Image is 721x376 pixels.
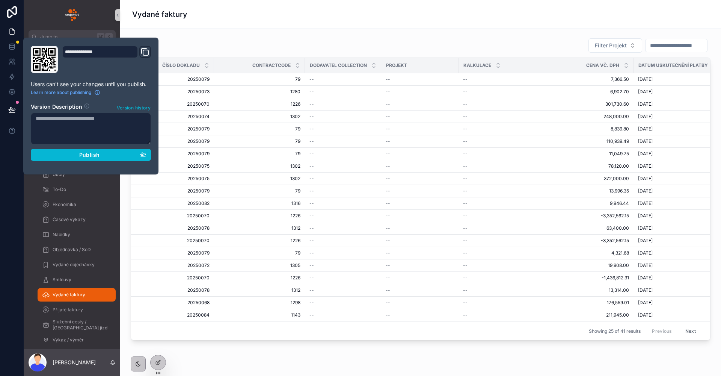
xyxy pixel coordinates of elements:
a: [DATE] [638,250,718,256]
a: 1226 [219,238,300,244]
span: 176,559.01 [582,300,629,306]
span: Úkoly [53,171,65,177]
a: -- [386,126,454,132]
span: 20250078 [140,287,210,293]
span: [DATE] [638,300,653,306]
span: 6,902.70 [582,89,629,95]
a: 20250075 [140,163,210,169]
span: 20250082 [140,200,210,206]
span: [DATE] [638,138,653,144]
span: -- [309,114,314,120]
span: K [106,34,112,40]
a: 1302 [219,176,300,182]
a: -- [386,76,454,82]
span: [DATE] [638,238,653,244]
a: [DATE] [638,287,718,293]
span: -- [309,176,314,182]
a: Learn more about publishing [31,89,100,96]
span: [DATE] [638,89,653,95]
a: -- [309,138,377,144]
a: 20250070 [140,213,210,219]
a: Ekonomika [38,198,116,211]
a: 20250079 [140,151,210,157]
a: 13,314.00 [582,287,629,293]
span: 20250075 [140,176,210,182]
a: 20250079 [140,126,210,132]
a: -- [309,225,377,231]
span: -- [309,262,314,268]
a: -- [309,151,377,157]
span: [DATE] [638,275,653,281]
span: -- [386,188,390,194]
a: 20250084 [140,312,210,318]
a: [DATE] [638,225,718,231]
a: -- [463,151,573,157]
a: 1302 [219,114,300,120]
span: -- [386,151,390,157]
span: -- [309,76,314,82]
span: -- [386,225,390,231]
span: 248,000.00 [582,114,629,120]
a: -- [386,225,454,231]
span: [DATE] [638,176,653,182]
span: -- [309,126,314,132]
a: 110,939.49 [582,138,629,144]
a: 11,049.75 [582,151,629,157]
span: -- [463,200,468,206]
a: Vydané faktury [38,288,116,302]
a: -- [309,101,377,107]
a: -- [309,176,377,182]
span: 20250070 [140,238,210,244]
span: [DATE] [638,188,653,194]
a: [DATE] [638,101,718,107]
a: Objednávka / SoD [38,243,116,256]
a: Přijaté faktury [38,303,116,317]
a: To-Do [38,183,116,196]
span: [DATE] [638,213,653,219]
span: -- [463,262,468,268]
a: -- [386,300,454,306]
span: -- [309,200,314,206]
a: -- [386,262,454,268]
span: 20250078 [140,225,210,231]
a: [DATE] [638,188,718,194]
span: -- [386,114,390,120]
span: Learn more about publishing [31,89,91,96]
span: -- [309,151,314,157]
a: -- [386,114,454,120]
a: [DATE] [638,200,718,206]
span: 79 [219,126,300,132]
a: 372,000.00 [582,176,629,182]
a: -- [386,200,454,206]
a: 20250072 [140,262,210,268]
span: -- [386,275,390,281]
a: -- [386,213,454,219]
a: [DATE] [638,163,718,169]
span: -- [463,163,468,169]
a: 1226 [219,101,300,107]
span: -- [386,126,390,132]
a: -- [463,114,573,120]
span: Smlouvy [53,277,71,283]
a: 4,321.68 [582,250,629,256]
button: Select Button [588,38,642,53]
a: -3,352,562.15 [582,213,629,219]
span: Filter Projekt [595,42,627,49]
a: -- [309,76,377,82]
a: 1316 [219,200,300,206]
span: [DATE] [638,287,653,293]
span: 20250073 [140,89,210,95]
a: -- [463,225,573,231]
a: 301,730.60 [582,101,629,107]
a: -- [463,188,573,194]
span: 9,946.44 [582,200,629,206]
a: 20250079 [140,76,210,82]
span: 8,839.80 [582,126,629,132]
a: [DATE] [638,138,718,144]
